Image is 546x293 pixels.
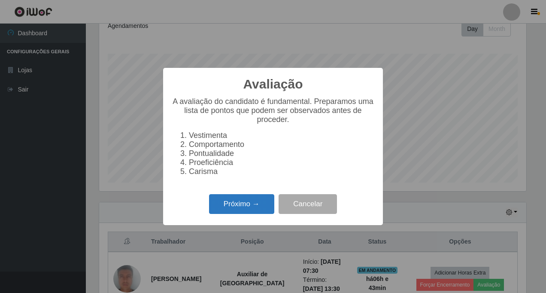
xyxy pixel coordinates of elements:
[189,131,374,140] li: Vestimenta
[243,76,303,92] h2: Avaliação
[279,194,337,214] button: Cancelar
[172,97,374,124] p: A avaliação do candidato é fundamental. Preparamos uma lista de pontos que podem ser observados a...
[189,140,374,149] li: Comportamento
[209,194,274,214] button: Próximo →
[189,149,374,158] li: Pontualidade
[189,158,374,167] li: Proeficiência
[189,167,374,176] li: Carisma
